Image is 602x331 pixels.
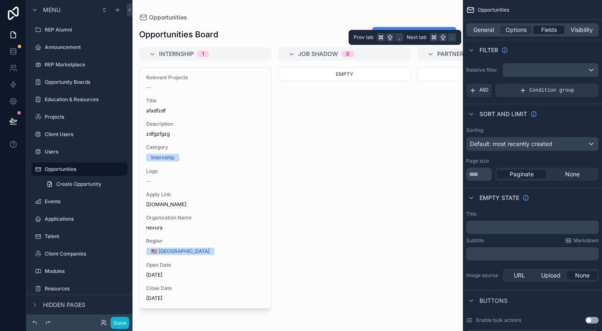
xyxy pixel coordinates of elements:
[473,26,494,34] span: General
[146,262,265,268] span: Open Date
[146,84,151,91] span: --
[466,137,599,151] button: Default: most recently created
[45,131,126,138] label: Client Users
[466,247,599,260] div: scrollable content
[146,144,265,151] span: Category
[466,67,499,73] label: Relative filter
[479,110,527,118] span: Sort And Limit
[372,27,456,42] button: Add New Opportunity
[43,301,85,309] span: Hidden pages
[466,127,483,134] label: Sorting
[31,230,128,243] a: Talent
[146,285,265,292] span: Close Date
[466,237,484,244] label: Subtitle
[478,7,509,13] span: Opportunities
[336,71,353,77] span: Empty
[354,34,373,41] span: Prev tab
[151,154,174,161] div: Internship
[45,233,126,240] label: Talent
[146,191,265,198] span: Apply Link
[56,181,101,187] span: Create Opportunity
[541,26,557,34] span: Fields
[45,61,126,68] label: REP Marketplace
[466,221,599,234] div: scrollable content
[45,96,126,103] label: Education & Resources
[476,317,521,324] label: Enable bulk actions
[146,178,151,185] span: --
[159,50,194,58] span: Internship
[565,237,599,244] a: Markdown
[510,170,534,178] span: Paginate
[111,317,129,329] button: Done
[41,178,128,191] a: Create Opportunity
[31,75,128,89] a: Opportunity Boards
[396,34,402,41] span: ,
[45,216,126,222] label: Applications
[45,198,126,205] label: Events
[407,34,426,41] span: Next tab
[45,166,123,173] label: Opportunities
[437,50,477,58] span: Partnership
[151,248,209,255] div: 🇺🇸 [GEOGRAPHIC_DATA]
[146,121,265,127] span: Description
[45,148,126,155] label: Users
[31,128,128,141] a: Client Users
[541,271,561,280] span: Upload
[31,93,128,106] a: Education & Resources
[575,271,590,280] span: None
[31,41,128,54] a: Announcement
[146,131,265,137] span: zdfgzfgzg
[470,140,552,147] span: Default: most recently created
[514,271,525,280] span: URL
[31,282,128,295] a: Resources
[146,295,265,302] span: [DATE]
[146,107,265,114] span: afadfzdf
[45,268,126,275] label: Modules
[45,79,126,85] label: Opportunity Boards
[45,114,126,120] label: Projects
[31,195,128,208] a: Events
[146,97,265,104] span: Title
[45,251,126,257] label: Client Companies
[466,211,477,217] label: Title
[45,285,126,292] label: Resources
[479,297,508,305] span: Buttons
[479,46,498,54] span: Filter
[31,23,128,37] a: REP Alumni
[298,50,338,58] span: Job Shadow
[146,168,265,175] span: Logo
[139,13,187,22] a: Opportunities
[571,26,593,34] span: Visibility
[449,34,455,41] span: .
[565,170,580,178] span: None
[146,74,265,81] span: Relevant Projects
[146,214,265,221] span: Organization Name
[139,29,218,40] h1: Opportunities Board
[31,247,128,260] a: Client Companies
[146,238,265,244] span: Region
[31,265,128,278] a: Modules
[45,44,126,51] label: Announcement
[31,163,128,176] a: Opportunities
[146,272,265,278] span: [DATE]
[31,58,128,71] a: REP Marketplace
[346,51,349,57] div: 0
[479,194,519,202] span: Empty state
[45,27,126,33] label: REP Alumni
[43,6,60,14] span: Menu
[479,87,489,94] span: AND
[146,224,265,231] span: nexura
[573,237,599,244] span: Markdown
[466,158,489,164] label: Page size
[202,51,204,57] div: 1
[139,67,272,309] a: Relevant Projects--TitleafadfzdfDescriptionzdfgzfgzgCategoryInternshipLogo--Apply Link[DOMAIN_NAM...
[530,87,574,94] span: Condition group
[31,145,128,158] a: Users
[506,26,527,34] span: Options
[31,110,128,124] a: Projects
[149,13,187,22] span: Opportunities
[466,272,499,279] label: Image source
[31,212,128,226] a: Applications
[146,201,265,208] span: [DOMAIN_NAME]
